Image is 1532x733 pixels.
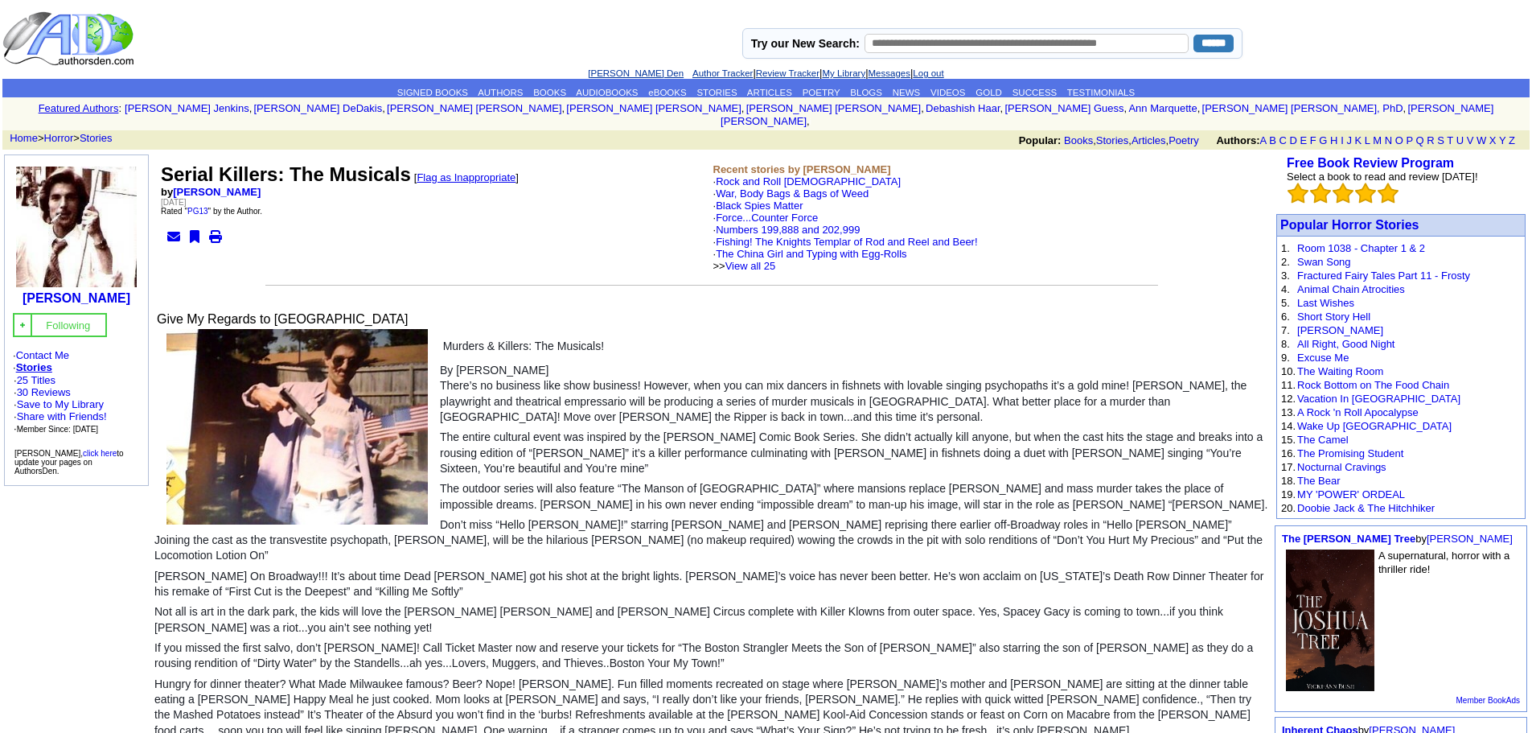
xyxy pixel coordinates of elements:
a: F [1310,134,1316,146]
font: · [713,236,978,272]
font: 2. [1281,256,1290,268]
font: 8. [1281,338,1290,350]
a: G [1319,134,1327,146]
a: Animal Chain Atrocities [1297,283,1405,295]
a: Stories [16,361,52,373]
a: eBOOKS [648,88,686,97]
p: The outdoor series will also feature “The Manson of [GEOGRAPHIC_DATA]” where mansions replace [PE... [154,481,1268,513]
a: Following [46,318,90,331]
a: Ann Marquette [1128,102,1197,114]
a: [PERSON_NAME] [173,186,261,198]
a: Log out [913,68,943,78]
font: · [713,212,978,272]
a: [PERSON_NAME] [PERSON_NAME] [387,102,561,114]
a: V [1467,134,1474,146]
label: Try our New Search: [751,37,860,50]
a: [PERSON_NAME] [PERSON_NAME] [746,102,921,114]
font: : [118,102,121,114]
img: bigemptystars.png [1310,183,1331,204]
a: [PERSON_NAME] [PERSON_NAME], PhD [1202,102,1403,114]
a: SUCCESS [1012,88,1058,97]
font: i [744,105,745,113]
a: [PERSON_NAME] DeDakis [254,102,383,114]
a: Force...Counter Force [716,212,818,224]
a: Stories [80,132,112,144]
font: i [565,105,566,113]
a: Messages [869,68,910,78]
a: Z [1509,134,1515,146]
a: Short Story Hell [1297,311,1370,323]
font: 7. [1281,324,1290,336]
font: 4. [1281,283,1290,295]
font: 9. [1281,352,1290,364]
a: T [1447,134,1453,146]
a: Articles [1132,134,1166,146]
a: Horror [44,132,74,144]
a: POETRY [803,88,840,97]
font: · [713,175,978,272]
a: [PERSON_NAME] [1297,324,1383,336]
a: R [1427,134,1434,146]
a: My Library [822,68,865,78]
a: ARTICLES [747,88,792,97]
font: 5. [1281,297,1290,309]
font: 3. [1281,270,1290,282]
font: i [1003,105,1004,113]
a: Wake Up [GEOGRAPHIC_DATA] [1297,420,1452,432]
a: M [1373,134,1382,146]
a: 25 Titles [17,374,55,386]
a: W [1477,134,1486,146]
font: 13. [1281,406,1296,418]
a: Rock and Roll [DEMOGRAPHIC_DATA] [716,175,901,187]
font: 20. [1281,502,1296,514]
a: I [1341,134,1344,146]
img: 76405.jpg [1286,550,1374,691]
font: · · · [14,398,107,434]
font: , , , , , , , , , , [125,102,1493,127]
a: All Right, Good Night [1297,338,1394,350]
a: L [1365,134,1370,146]
a: Save to My Library [17,398,104,410]
font: by [1282,533,1513,545]
img: bigemptystars.png [1355,183,1376,204]
a: The Camel [1297,434,1349,446]
a: Nocturnal Cravings [1297,461,1386,473]
font: Select a book to read and review [DATE]! [1287,171,1478,183]
a: Debashish Haar [926,102,1000,114]
font: i [252,105,253,113]
a: B [1269,134,1276,146]
a: J [1346,134,1352,146]
a: PG13 [187,207,208,216]
p: If you missed the first salvo, don’t [PERSON_NAME]! Call Ticket Master now and reserve your ticke... [154,640,1268,672]
a: Stories [1096,134,1128,146]
a: Doobie Jack & The Hitchhiker [1297,502,1435,514]
a: Contact Me [16,349,69,361]
p: Don’t miss “Hello [PERSON_NAME]!” starring [PERSON_NAME] and [PERSON_NAME] reprising there earlie... [154,517,1268,564]
a: 30 Reviews [17,386,71,398]
font: 10. [1281,365,1296,377]
a: H [1330,134,1337,146]
a: Rock Bottom on The Food Chain [1297,379,1449,391]
font: , , , [1019,134,1530,146]
a: P [1406,134,1412,146]
font: 15. [1281,434,1296,446]
font: 14. [1281,420,1296,432]
p: By [PERSON_NAME] There’s no business like show business! However, when you can mix dancers in fis... [154,363,1268,425]
font: i [810,117,811,126]
font: 19. [1281,488,1296,500]
a: TESTIMONIALS [1067,88,1135,97]
a: AUTHORS [478,88,523,97]
a: [PERSON_NAME] [PERSON_NAME] [721,102,1493,127]
a: Numbers 199,888 and 202,999 [716,224,860,236]
a: S [1437,134,1444,146]
a: Review Tracker [756,68,819,78]
a: Fractured Fairy Tales Part 11 - Frosty [1297,270,1470,282]
font: · [713,200,978,272]
font: 18. [1281,475,1296,487]
font: 16. [1281,447,1296,459]
a: Last Wishes [1297,297,1354,309]
a: A Rock 'n Roll Apocalypse [1297,406,1419,418]
a: Q [1415,134,1423,146]
b: Popular: [1019,134,1062,146]
a: The Waiting Room [1297,365,1383,377]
